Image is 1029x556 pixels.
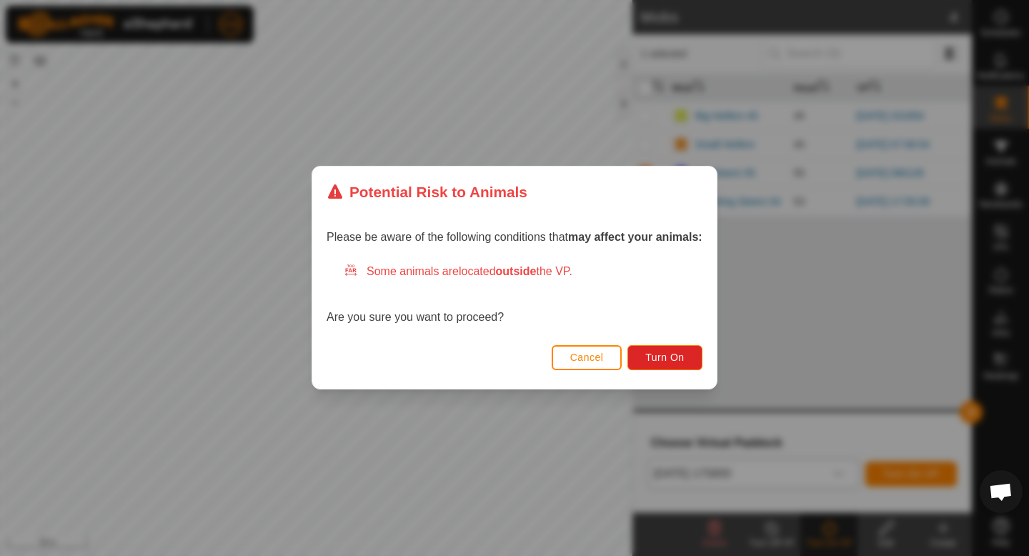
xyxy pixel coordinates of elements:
div: Open chat [980,470,1023,513]
span: Cancel [570,352,604,364]
span: Please be aware of the following conditions that [327,232,702,244]
div: Are you sure you want to proceed? [327,264,702,327]
button: Turn On [628,345,702,370]
strong: outside [496,266,537,278]
span: Turn On [646,352,685,364]
span: located the VP. [459,266,572,278]
strong: may affect your animals: [568,232,702,244]
div: Some animals are [344,264,702,281]
div: Potential Risk to Animals [327,181,527,203]
button: Cancel [552,345,622,370]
